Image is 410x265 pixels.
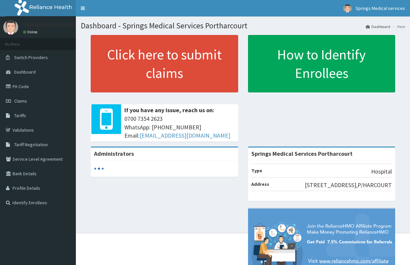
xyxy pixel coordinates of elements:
a: Online [23,30,39,34]
b: Type [251,168,262,174]
h1: Dashboard - Springs Medical Services Portharcourt [81,21,405,30]
b: Address [251,181,269,187]
span: Claims [14,98,27,104]
a: [EMAIL_ADDRESS][DOMAIN_NAME] [140,132,230,139]
a: Dashboard [366,24,390,29]
span: 0700 7354 2623 WhatsApp: [PHONE_NUMBER] Email: [124,115,235,140]
b: If you have any issue, reach us on: [124,106,214,114]
img: User Image [3,20,18,35]
p: Hospital [371,167,392,176]
span: Tariffs [14,113,26,118]
span: Springs Medical services [356,5,405,11]
img: User Image [343,4,352,13]
a: How to Identify Enrollees [248,35,395,92]
span: Dashboard [14,69,36,75]
svg: audio-loading [94,164,104,174]
span: Switch Providers [14,54,48,60]
b: Administrators [94,150,134,157]
strong: Springs Medical Services Portharcourt [251,150,353,157]
span: Tariff Negotiation [14,142,48,148]
p: [STREET_ADDRESS],P/HARCOURT [305,181,392,189]
li: Here [391,24,405,29]
p: Springs Medical services [23,21,85,27]
a: Click here to submit claims [91,35,238,92]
